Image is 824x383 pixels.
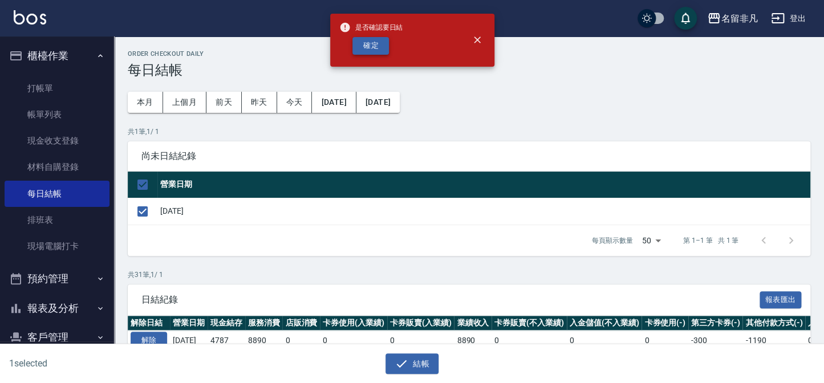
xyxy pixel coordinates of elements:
[5,101,109,128] a: 帳單列表
[688,331,743,351] td: -300
[674,7,697,30] button: save
[5,128,109,154] a: 現金收支登錄
[766,8,810,29] button: 登出
[14,10,46,25] img: Logo
[760,294,802,304] a: 報表匯出
[157,198,810,225] td: [DATE]
[688,316,743,331] th: 第三方卡券(-)
[277,92,312,113] button: 今天
[9,356,204,370] h6: 1 selected
[454,331,492,351] td: 8890
[5,41,109,71] button: 櫃檯作業
[128,92,163,113] button: 本月
[339,22,403,33] span: 是否確認要日結
[141,150,797,162] span: 尚未日結紀錄
[703,7,762,30] button: 名留非凡
[352,37,389,55] button: 確定
[638,225,665,256] div: 50
[320,331,387,351] td: 0
[242,92,277,113] button: 昨天
[5,233,109,259] a: 現場電腦打卡
[157,172,810,198] th: 營業日期
[245,331,283,351] td: 8890
[208,316,245,331] th: 現金結存
[356,92,400,113] button: [DATE]
[454,316,492,331] th: 業績收入
[320,316,387,331] th: 卡券使用(入業績)
[128,270,810,280] p: 共 31 筆, 1 / 1
[567,316,642,331] th: 入金儲值(不入業績)
[742,316,805,331] th: 其他付款方式(-)
[141,294,760,305] span: 日結紀錄
[642,331,688,351] td: 0
[5,154,109,180] a: 材料自購登錄
[5,294,109,323] button: 報表及分析
[387,331,454,351] td: 0
[387,316,454,331] th: 卡券販賣(入業績)
[5,75,109,101] a: 打帳單
[170,316,208,331] th: 營業日期
[128,62,810,78] h3: 每日結帳
[5,207,109,233] a: 排班表
[131,332,167,349] button: 解除
[128,316,170,331] th: 解除日結
[492,331,567,351] td: 0
[163,92,206,113] button: 上個月
[760,291,802,309] button: 報表匯出
[282,316,320,331] th: 店販消費
[208,331,245,351] td: 4787
[567,331,642,351] td: 0
[128,50,810,58] h2: Order checkout daily
[245,316,283,331] th: 服務消費
[642,316,688,331] th: 卡券使用(-)
[282,331,320,351] td: 0
[683,235,738,246] p: 第 1–1 筆 共 1 筆
[5,323,109,352] button: 客戶管理
[170,331,208,351] td: [DATE]
[465,27,490,52] button: close
[5,181,109,207] a: 每日結帳
[385,353,439,374] button: 結帳
[128,127,810,137] p: 共 1 筆, 1 / 1
[492,316,567,331] th: 卡券販賣(不入業績)
[312,92,356,113] button: [DATE]
[721,11,757,26] div: 名留非凡
[592,235,633,246] p: 每頁顯示數量
[742,331,805,351] td: -1190
[5,264,109,294] button: 預約管理
[206,92,242,113] button: 前天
